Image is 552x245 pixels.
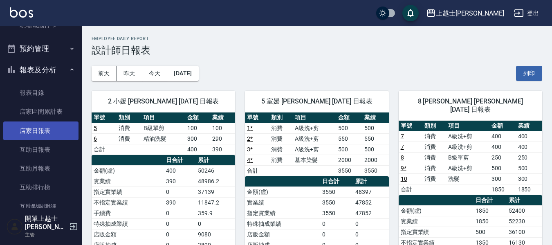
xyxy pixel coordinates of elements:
[362,133,388,144] td: 550
[92,176,164,187] td: 實業績
[489,152,516,163] td: 250
[362,123,388,133] td: 500
[353,208,389,218] td: 47852
[401,175,407,182] a: 10
[164,187,196,197] td: 0
[362,144,388,155] td: 500
[320,197,353,208] td: 3550
[164,218,196,229] td: 0
[92,112,235,155] table: a dense table
[320,218,353,229] td: 0
[507,205,542,216] td: 52400
[401,144,404,150] a: 7
[473,205,507,216] td: 1850
[489,184,516,195] td: 1850
[473,195,507,206] th: 日合計
[446,142,489,152] td: A級洗+剪
[293,133,336,144] td: A級洗+剪
[269,144,293,155] td: 消費
[3,121,79,140] a: 店家日報表
[117,123,141,133] td: 消費
[516,142,542,152] td: 400
[3,59,79,81] button: 報表及分析
[10,7,33,18] img: Logo
[117,66,142,81] button: 昨天
[196,229,235,240] td: 9080
[516,66,542,81] button: 列印
[422,131,446,142] td: 消費
[164,165,196,176] td: 400
[3,83,79,102] a: 報表目錄
[293,112,336,123] th: 項目
[196,176,235,187] td: 48986.2
[245,165,269,176] td: 合計
[436,8,504,18] div: 上越士[PERSON_NAME]
[293,123,336,133] td: A級洗+剪
[245,218,320,229] td: 特殊抽成業績
[3,159,79,178] a: 互助月報表
[101,97,225,106] span: 2 小媛 [PERSON_NAME] [DATE] 日報表
[422,121,446,131] th: 類別
[92,208,164,218] td: 手續費
[516,173,542,184] td: 300
[401,133,404,139] a: 7
[473,216,507,227] td: 1850
[320,176,353,187] th: 日合計
[399,121,422,131] th: 單號
[353,187,389,197] td: 48397
[3,197,79,216] a: 互助點數明細
[142,66,168,81] button: 今天
[164,197,196,208] td: 390
[245,197,320,208] td: 實業績
[293,144,336,155] td: A級洗+剪
[3,38,79,59] button: 預約管理
[516,163,542,173] td: 500
[516,184,542,195] td: 1850
[399,205,473,216] td: 金額(虛)
[164,155,196,166] th: 日合計
[164,208,196,218] td: 0
[196,218,235,229] td: 0
[94,135,97,142] a: 6
[422,163,446,173] td: 消費
[92,66,117,81] button: 前天
[196,187,235,197] td: 37139
[3,178,79,197] a: 互助排行榜
[92,112,117,123] th: 單號
[489,121,516,131] th: 金額
[185,133,210,144] td: 300
[185,112,210,123] th: 金額
[210,123,235,133] td: 100
[516,121,542,131] th: 業績
[399,184,422,195] td: 合計
[516,152,542,163] td: 250
[269,112,293,123] th: 類別
[196,165,235,176] td: 50246
[245,112,388,176] table: a dense table
[92,187,164,197] td: 指定實業績
[402,5,419,21] button: save
[117,112,141,123] th: 類別
[507,216,542,227] td: 52230
[269,123,293,133] td: 消費
[185,123,210,133] td: 100
[25,215,67,231] h5: 開單上越士[PERSON_NAME]
[245,187,320,197] td: 金額(虛)
[399,227,473,237] td: 指定實業績
[489,131,516,142] td: 400
[185,144,210,155] td: 400
[353,218,389,229] td: 0
[245,112,269,123] th: 單號
[422,173,446,184] td: 消費
[336,155,362,165] td: 2000
[92,197,164,208] td: 不指定實業績
[446,173,489,184] td: 洗髮
[94,125,97,131] a: 5
[422,142,446,152] td: 消費
[117,133,141,144] td: 消費
[516,131,542,142] td: 400
[446,163,489,173] td: A級洗+剪
[336,112,362,123] th: 金額
[320,229,353,240] td: 0
[196,208,235,218] td: 359.9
